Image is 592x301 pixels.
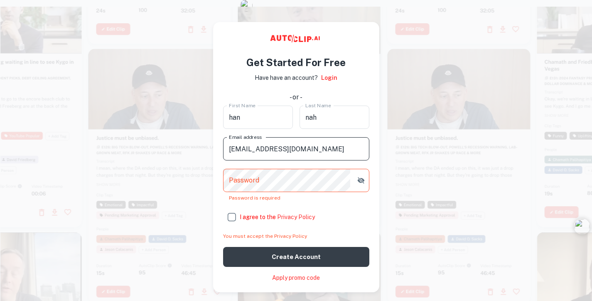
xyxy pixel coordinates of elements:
[305,102,331,109] label: Last Name
[246,55,346,70] h4: Get Started For Free
[229,102,255,109] label: First Name
[223,247,369,267] button: Create account
[277,214,315,220] a: Privacy Policy
[229,133,262,141] label: Email address
[290,92,302,102] div: - or -
[240,214,315,220] span: I agree to the
[321,73,337,82] a: Login
[255,73,318,82] p: Have have an account?
[272,274,320,282] a: Apply promo code
[223,234,369,239] div: You must accept the Privacy Policy
[229,195,364,200] div: Password is required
